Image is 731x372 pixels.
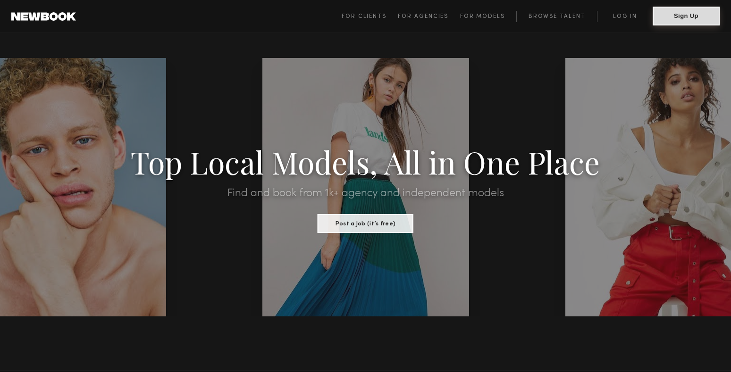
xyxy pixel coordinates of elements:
[55,188,676,199] h2: Find and book from 1k+ agency and independent models
[597,11,653,22] a: Log in
[318,214,413,233] button: Post a Job (it’s free)
[398,11,460,22] a: For Agencies
[398,14,448,19] span: For Agencies
[342,11,398,22] a: For Clients
[460,14,505,19] span: For Models
[653,7,720,25] button: Sign Up
[55,147,676,176] h1: Top Local Models, All in One Place
[318,217,413,228] a: Post a Job (it’s free)
[342,14,387,19] span: For Clients
[516,11,597,22] a: Browse Talent
[460,11,517,22] a: For Models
